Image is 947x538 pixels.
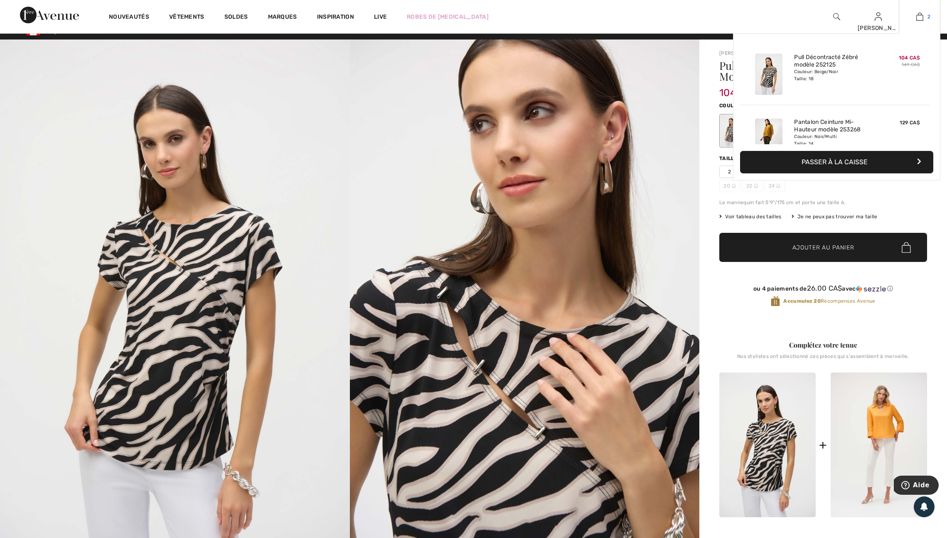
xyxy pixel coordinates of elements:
img: Mes infos [875,12,882,22]
img: ring-m.svg [776,184,780,188]
img: Pantalon Ceinture Mi-Hauteur modèle 253268 [755,118,782,160]
div: + [819,436,827,454]
img: Mon panier [916,12,923,22]
iframe: Ouvre un widget dans lequel vous pouvez trouver plus d’informations [894,476,939,496]
img: Sezzle [856,285,886,293]
span: Inspiration [317,13,354,22]
span: Ajouter au panier [792,243,854,252]
img: 1ère Avenue [20,7,79,23]
a: Vêtements [169,13,204,22]
a: Nouveautés [109,13,149,22]
a: Soldes [224,13,248,22]
div: Le mannequin fait 5'9"/175 cm et porte une taille 6. [719,199,927,206]
img: recherche [833,12,840,22]
div: Couleur: Beige/Noir Taille: 18 [794,69,876,82]
span: Voir tableau des tailles [719,213,782,220]
img: ring-m.svg [732,184,736,188]
img: Bag.svg [902,242,911,253]
span: 24 [764,180,785,192]
s: 149 CA$ [902,62,920,67]
img: ring-m.svg [754,184,758,188]
div: Taille ([GEOGRAPHIC_DATA]/[GEOGRAPHIC_DATA]): [719,155,864,162]
a: [PERSON_NAME] [719,50,761,56]
div: ou 4 paiements de26.00 CA$avecSezzle Cliquez pour en savoir plus sur Sezzle [719,284,927,296]
span: 129 CA$ [900,120,920,126]
div: ou 4 paiements de avec [719,284,927,293]
span: 2 [719,165,740,178]
span: 2 [927,13,930,20]
button: Passer à la caisse [740,151,933,173]
div: Beige/Noir [721,115,742,146]
div: Nos stylistes ont sélectionné ces pièces qui s'assemblent à merveille. [719,353,927,366]
img: Jean Évasé Taille Moyenne modèle 252926X [831,373,927,517]
a: Robes de [MEDICAL_DATA] [407,12,489,21]
img: Récompenses Avenue [771,296,780,307]
a: Live [374,12,387,21]
strong: Accumulez 20 [783,298,821,304]
div: Complétez votre tenue [719,340,927,350]
div: Je ne peux pas trouver ma taille [792,213,878,220]
div: Couleur: Noir/Multi Taille: 14 [794,133,876,147]
a: Pantalon Ceinture Mi-Hauteur modèle 253268 [794,118,876,133]
img: Pull Décontracté Zébré modèle 252125 [755,54,782,95]
span: 104 CA$ [899,55,920,61]
a: Marques [268,13,297,22]
span: 22 [742,180,763,192]
span: Récompenses Avenue [783,297,875,305]
span: CAD [27,29,54,35]
div: [PERSON_NAME] [858,24,898,32]
span: 20 [719,180,740,192]
a: Pull Décontracté Zébré modèle 252125 [794,54,876,69]
a: Se connecter [875,12,882,20]
span: 104 CA$ [719,79,759,99]
img: Pull Décontracté Zébré modèle 252125 [719,373,816,517]
h1: Pull décontracté zébré Modèle 252125 [719,60,893,82]
span: Couleur: [719,103,746,109]
button: Ajouter au panier [719,233,927,262]
a: 2 [899,12,940,22]
span: 26.00 CA$ [807,284,842,292]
